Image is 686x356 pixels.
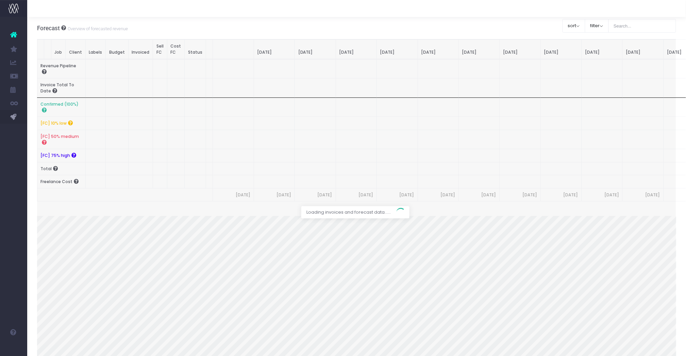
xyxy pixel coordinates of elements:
img: images/default_profile_image.png [9,342,19,353]
button: sort [563,19,585,33]
button: filter [585,19,609,33]
span: Loading invoices and forecast data...... [301,206,396,218]
span: Forecast [37,25,60,32]
input: Search... [608,19,676,33]
small: Overview of forecasted revenue [66,25,128,32]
